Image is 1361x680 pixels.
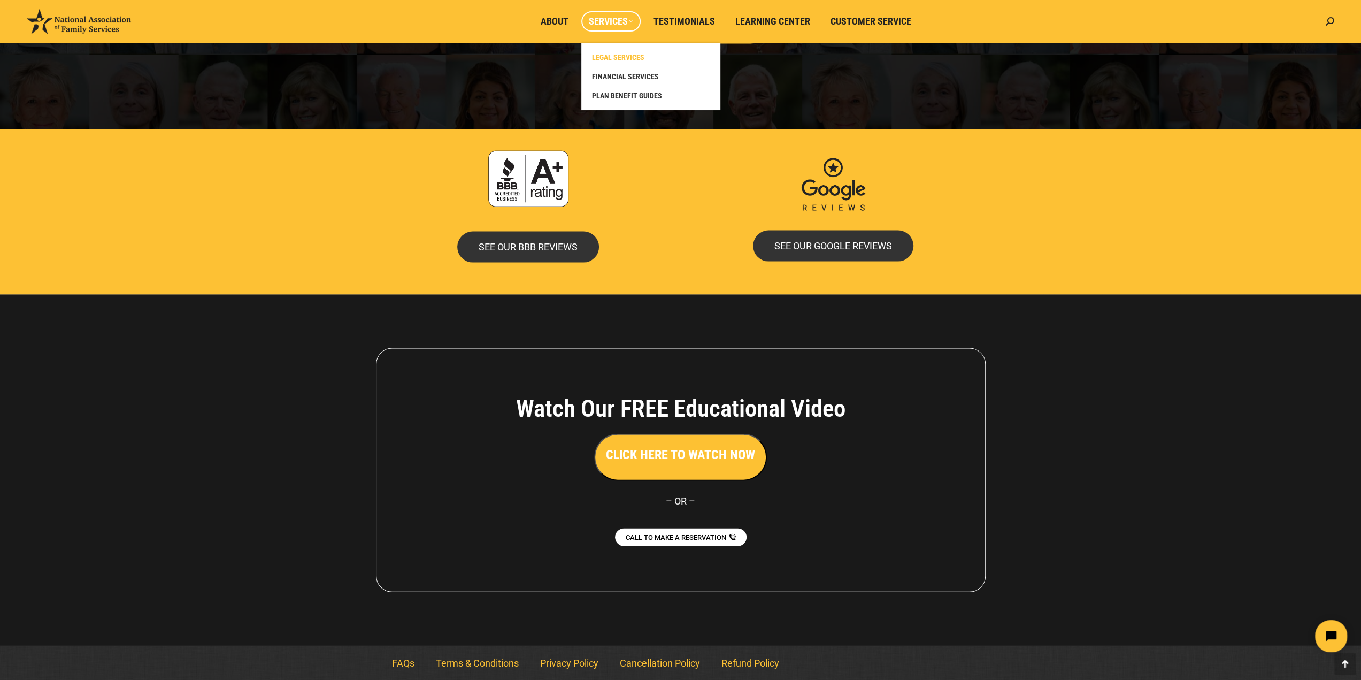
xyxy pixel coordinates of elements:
span: Services [589,16,633,27]
span: Learning Center [735,16,810,27]
span: FINANCIAL SERVICES [592,72,659,81]
img: National Association of Family Services [27,9,131,34]
span: CALL TO MAKE A RESERVATION [626,534,726,541]
a: CLICK HERE TO WATCH NOW [594,450,767,461]
a: Learning Center [728,11,818,32]
h3: CLICK HERE TO WATCH NOW [606,446,755,464]
span: PLAN BENEFIT GUIDES [592,91,662,101]
img: Google Reviews [793,151,873,220]
a: Privacy Policy [529,651,609,676]
span: SEE OUR GOOGLE REVIEWS [774,241,892,251]
img: Accredited A+ with Better Business Bureau [488,151,568,207]
a: SEE OUR GOOGLE REVIEWS [753,231,913,262]
span: – OR – [666,495,695,507]
a: FAQs [381,651,425,676]
iframe: Tidio Chat [1172,611,1356,661]
span: Customer Service [831,16,911,27]
a: PLAN BENEFIT GUIDES [587,86,715,105]
a: About [533,11,576,32]
a: FINANCIAL SERVICES [587,67,715,86]
span: SEE OUR BBB REVIEWS [479,242,578,252]
a: CALL TO MAKE A RESERVATION [615,529,747,546]
span: About [541,16,568,27]
a: Cancellation Policy [609,651,711,676]
h4: Watch Our FREE Educational Video [457,394,905,423]
span: Testimonials [653,16,715,27]
a: Terms & Conditions [425,651,529,676]
span: LEGAL SERVICES [592,52,644,62]
nav: Menu [381,651,980,676]
a: Customer Service [823,11,919,32]
a: SEE OUR BBB REVIEWS [457,232,599,263]
a: LEGAL SERVICES [587,48,715,67]
a: Testimonials [646,11,722,32]
a: Refund Policy [711,651,790,676]
button: CLICK HERE TO WATCH NOW [594,434,767,481]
